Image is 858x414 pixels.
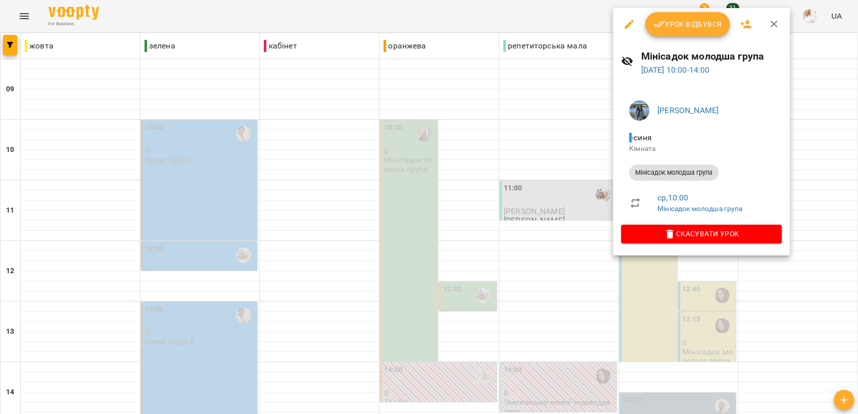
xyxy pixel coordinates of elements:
[657,204,742,213] a: Мінісадок молодша група
[653,18,722,30] span: Урок відбувся
[645,12,730,36] button: Урок відбувся
[641,65,710,75] a: [DATE] 10:00-14:00
[641,48,782,64] h6: Мінісадок молодша група
[629,228,774,240] span: Скасувати Урок
[657,106,719,115] a: [PERSON_NAME]
[629,144,774,154] p: Кімната
[629,133,654,142] span: - синя
[629,168,719,177] span: Мінісадок молодша група
[629,100,649,121] img: 0f72dfd65cd8044ac15c92e602cfd875.jpg
[657,193,688,202] a: ср , 10:00
[621,225,782,243] button: Скасувати Урок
